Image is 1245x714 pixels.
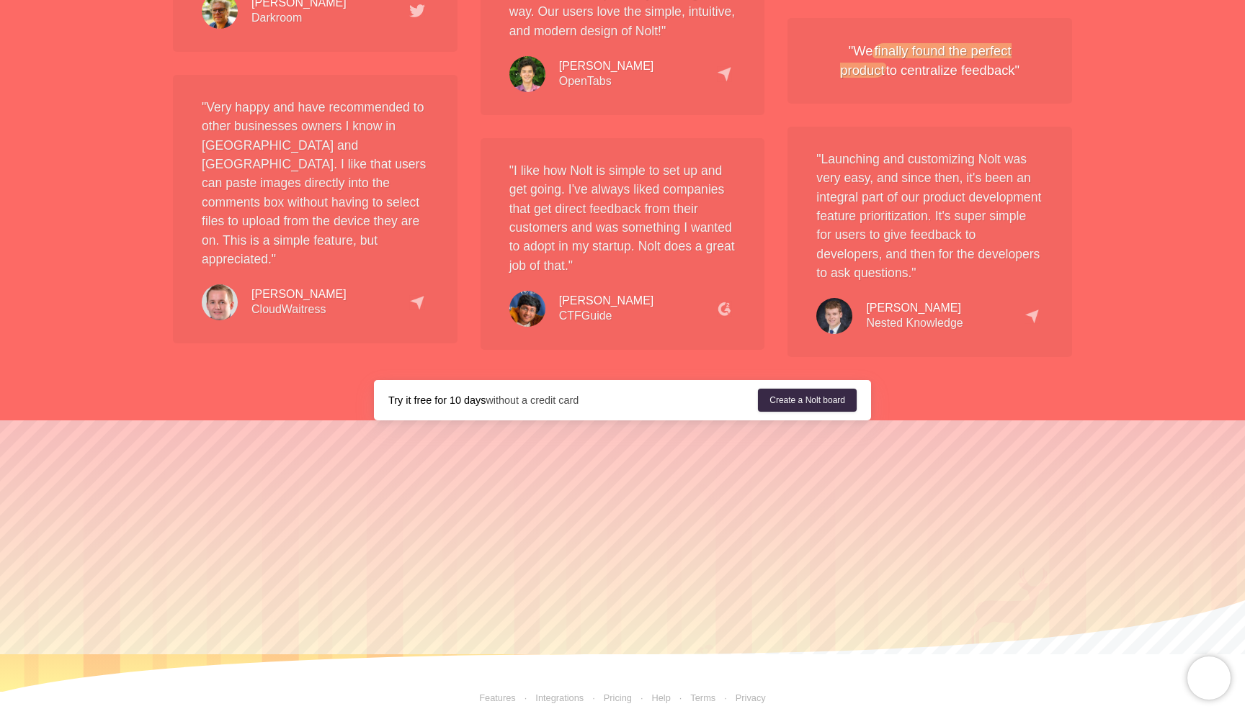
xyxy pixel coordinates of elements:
[816,298,852,334] img: testimonial-kevin.7f980a5c3c.jpg
[479,692,516,703] a: Features
[516,692,584,703] a: Integrations
[717,301,732,316] img: g2.cb6f757962.png
[251,287,347,302] div: [PERSON_NAME]
[509,56,545,92] img: testimonial-umberto.2540ef7933.jpg
[816,41,1043,81] div: "We to centralize feedback"
[202,284,238,320] img: testimonial-christopher.57c50d1362.jpg
[866,301,963,331] div: Nested Knowledge
[1025,309,1040,324] img: capterra.78f6e3bf33.png
[559,294,654,324] div: CTFGuide
[509,291,545,327] img: testimonial-pranav.6c855e311b.jpg
[584,692,632,703] a: Pricing
[651,692,670,703] a: Help
[409,295,424,310] img: capterra.78f6e3bf33.png
[840,43,1011,78] em: finally found the perfect product
[866,301,963,316] div: [PERSON_NAME]
[816,150,1043,283] p: "Launching and customizing Nolt was very easy, and since then, it's been an integral part of our ...
[388,394,486,406] strong: Try it free for 10 days
[409,4,424,17] img: testimonial-tweet.366304717c.png
[559,59,654,74] div: [PERSON_NAME]
[715,692,766,703] a: Privacy
[758,389,857,412] a: Create a Nolt board
[671,692,715,703] a: Terms
[717,66,732,81] img: capterra.78f6e3bf33.png
[559,294,654,309] div: [PERSON_NAME]
[251,287,347,317] div: CloudWaitress
[388,393,758,407] div: without a credit card
[1187,656,1231,700] iframe: Chatra live chat
[559,59,654,89] div: OpenTabs
[202,98,429,269] p: "Very happy and have recommended to other businesses owners I know in [GEOGRAPHIC_DATA] and [GEOG...
[509,161,736,275] p: "I like how Nolt is simple to set up and get going. I've always liked companies that get direct f...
